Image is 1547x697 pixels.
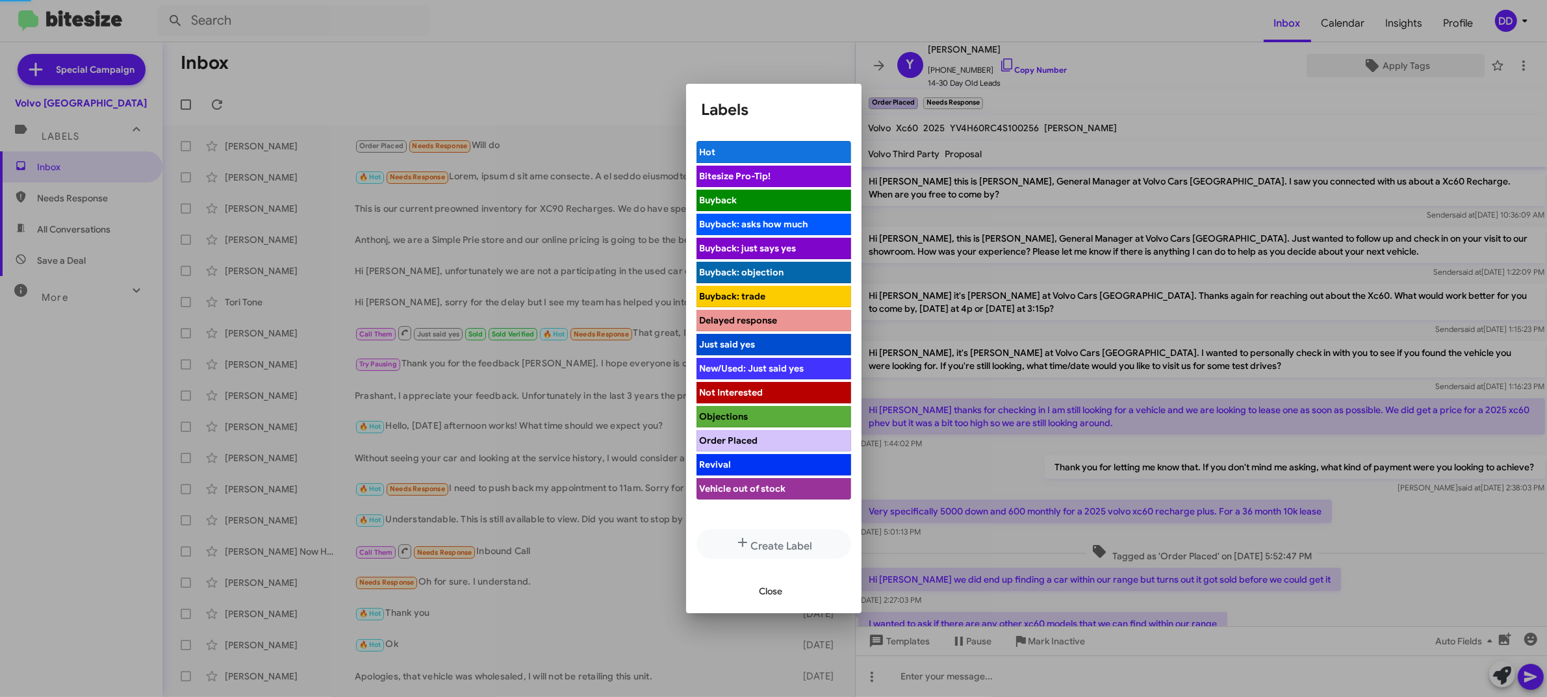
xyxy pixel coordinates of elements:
button: Close [749,579,793,603]
button: Create Label [697,529,851,559]
span: Close [760,579,783,603]
span: Not Interested [700,387,763,398]
span: New/Used: Just said yes [700,362,804,374]
span: Delayed response [700,314,778,326]
span: Order Placed [700,435,758,446]
span: Buyback: trade [700,290,766,302]
span: Buyback [700,194,737,206]
span: Objections [700,411,748,422]
span: Just said yes [700,338,756,350]
span: Buyback: objection [700,266,784,278]
span: Hot [700,146,716,158]
span: Vehicle out of stock [700,483,786,494]
h1: Labels [702,99,846,120]
span: Buyback: asks how much [700,218,808,230]
span: Bitesize Pro-Tip! [700,170,771,182]
span: Buyback: just says yes [700,242,797,254]
span: Revival [700,459,732,470]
